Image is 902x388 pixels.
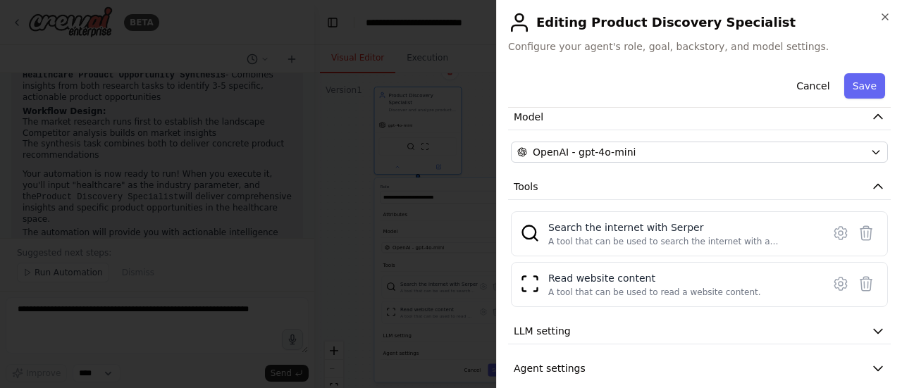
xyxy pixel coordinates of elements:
[514,180,538,194] span: Tools
[548,287,761,298] div: A tool that can be used to read a website content.
[520,274,540,294] img: ScrapeWebsiteTool
[511,142,888,163] button: OpenAI - gpt-4o-mini
[844,73,885,99] button: Save
[508,318,891,344] button: LLM setting
[548,271,761,285] div: Read website content
[508,39,891,54] span: Configure your agent's role, goal, backstory, and model settings.
[533,145,636,159] span: OpenAI - gpt-4o-mini
[548,220,814,234] div: Search the internet with Serper
[520,223,540,243] img: SerperDevTool
[514,361,586,375] span: Agent settings
[514,324,571,338] span: LLM setting
[828,271,853,296] button: Configure tool
[853,271,879,296] button: Delete tool
[514,110,543,124] span: Model
[508,356,891,382] button: Agent settings
[788,73,838,99] button: Cancel
[828,220,853,246] button: Configure tool
[508,104,891,130] button: Model
[548,236,814,247] div: A tool that can be used to search the internet with a search_query. Supports different search typ...
[508,11,891,34] h2: Editing Product Discovery Specialist
[853,220,879,246] button: Delete tool
[508,174,891,200] button: Tools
